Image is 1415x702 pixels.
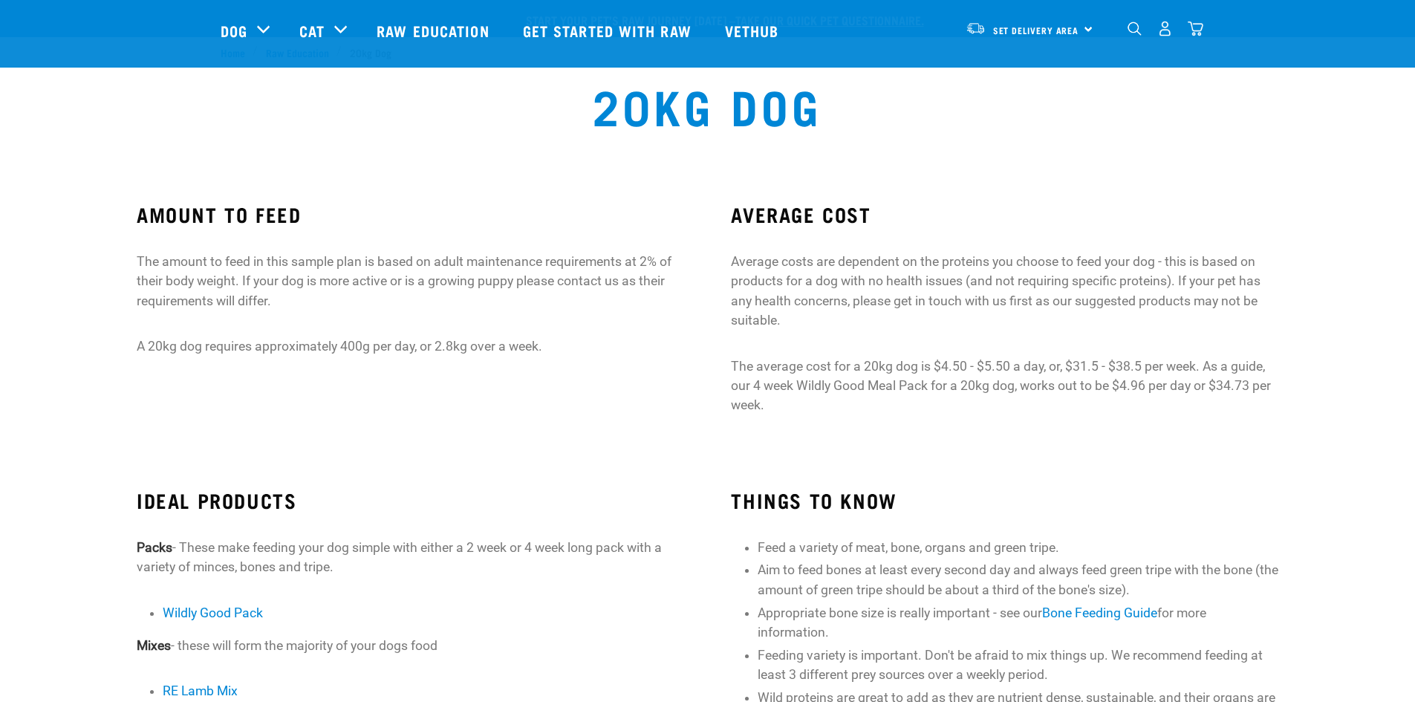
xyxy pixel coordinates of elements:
h3: AMOUNT TO FEED [137,203,683,226]
a: Dog [221,19,247,42]
a: Bone Feeding Guide [1042,605,1157,620]
strong: Mixes [137,638,171,653]
a: Vethub [710,1,798,60]
a: Raw Education [362,1,507,60]
img: home-icon@2x.png [1188,21,1203,36]
li: Appropriate bone size is really important - see our for more information. [758,603,1278,643]
span: Set Delivery Area [993,27,1079,33]
img: home-icon-1@2x.png [1128,22,1142,36]
h3: AVERAGE COST [731,203,1278,226]
p: A 20kg dog requires approximately 400g per day, or 2.8kg over a week. [137,337,683,356]
img: van-moving.png [966,22,986,35]
h3: THINGS TO KNOW [731,489,1278,512]
h3: IDEAL PRODUCTS [137,489,683,512]
a: Wildly Good Pack [163,605,263,620]
p: Average costs are dependent on the proteins you choose to feed your dog - this is based on produc... [731,252,1278,331]
p: - These make feeding your dog simple with either a 2 week or 4 week long pack with a variety of m... [137,538,683,577]
li: Aim to feed bones at least every second day and always feed green tripe with the bone (the amount... [758,560,1278,599]
a: Get started with Raw [508,1,710,60]
h1: 20kg Dog [593,78,822,131]
p: The amount to feed in this sample plan is based on adult maintenance requirements at 2% of their ... [137,252,683,311]
li: Feed a variety of meat, bone, organs and green tripe. [758,538,1278,557]
strong: Packs [137,540,172,555]
li: Feeding variety is important. Don't be afraid to mix things up. We recommend feeding at least 3 d... [758,646,1278,685]
a: Cat [299,19,325,42]
p: - these will form the majority of your dogs food [137,636,683,655]
img: user.png [1157,21,1173,36]
a: RE Lamb Mix [163,683,238,698]
p: The average cost for a 20kg dog is $4.50 - $5.50 a day, or, $31.5 - $38.5 per week. As a guide, o... [731,357,1278,415]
